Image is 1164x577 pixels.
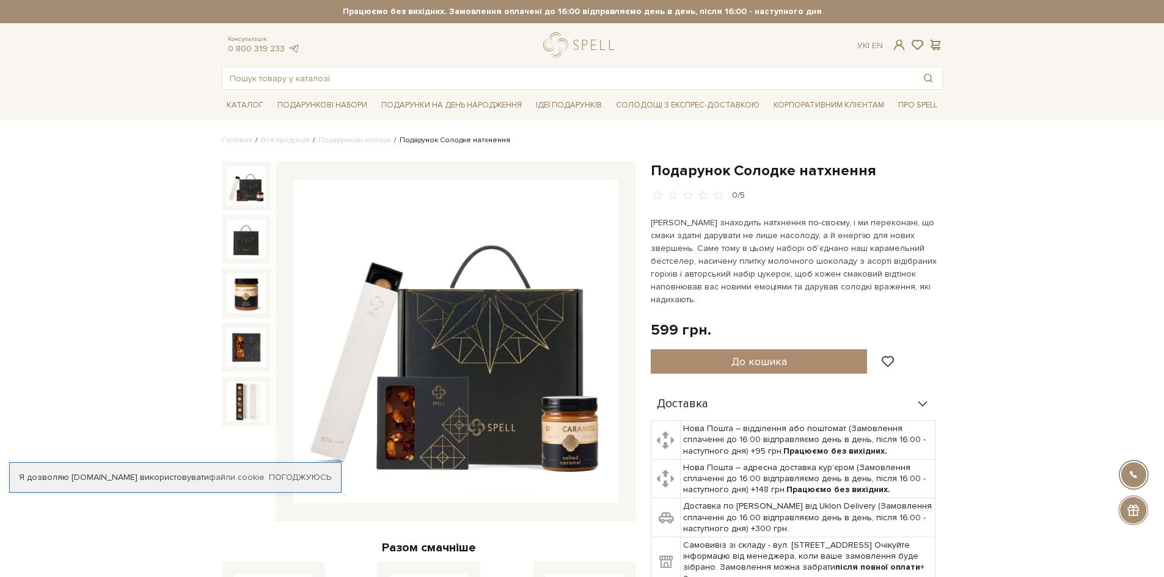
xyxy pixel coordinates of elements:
a: Подарункові набори [318,136,391,145]
img: Подарунок Солодке натхнення [227,382,266,421]
img: Подарунок Солодке натхнення [227,166,266,205]
a: En [872,40,883,51]
strong: Працюємо без вихідних. Замовлення оплачені до 16:00 відправляємо день в день, після 16:00 - насту... [222,6,943,17]
img: Подарунок Солодке натхнення [227,328,266,367]
div: 0/5 [732,190,745,201]
a: Ідеї подарунків [531,96,607,115]
img: Подарунок Солодке натхнення [294,180,618,503]
a: Головна [222,136,252,145]
a: Солодощі з експрес-доставкою [611,95,764,115]
li: Подарунок Солодке натхнення [391,135,510,146]
span: Консультація: [228,35,300,43]
a: telegram [288,43,300,54]
a: Подарункові набори [273,96,372,115]
button: Пошук товару у каталозі [914,67,942,89]
input: Пошук товару у каталозі [222,67,914,89]
a: logo [543,32,620,57]
img: Подарунок Солодке натхнення [227,274,266,313]
a: 0 800 319 233 [228,43,285,54]
span: | [868,40,869,51]
td: Нова Пошта – відділення або поштомат (Замовлення сплаченні до 16:00 відправляємо день в день, піс... [681,421,935,460]
img: Подарунок Солодке натхнення [227,220,266,259]
a: Вся продукція [261,136,310,145]
a: Каталог [222,96,268,115]
b: Працюємо без вихідних. [786,484,890,495]
h1: Подарунок Солодке натхнення [651,161,943,180]
a: файли cookie [209,472,265,482]
td: Нова Пошта – адресна доставка кур'єром (Замовлення сплаченні до 16:00 відправляємо день в день, п... [681,459,935,498]
div: Я дозволяю [DOMAIN_NAME] використовувати [10,472,341,483]
a: Корпоративним клієнтам [769,96,889,115]
b: після повної оплати [835,562,920,572]
a: Погоджуюсь [269,472,331,483]
div: Разом смачніше [222,540,636,556]
span: Доставка [657,399,708,410]
div: Ук [857,40,883,51]
td: Доставка по [PERSON_NAME] від Uklon Delivery (Замовлення сплаченні до 16:00 відправляємо день в д... [681,498,935,537]
div: 599 грн. [651,321,711,339]
button: До кошика [651,349,868,374]
p: [PERSON_NAME] знаходить натхнення по-своєму, і ми переконані, що смаки здатні дарувати не лише на... [651,216,937,306]
span: До кошика [731,355,787,368]
b: Працюємо без вихідних. [783,446,887,456]
a: Подарунки на День народження [376,96,527,115]
a: Про Spell [893,96,942,115]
